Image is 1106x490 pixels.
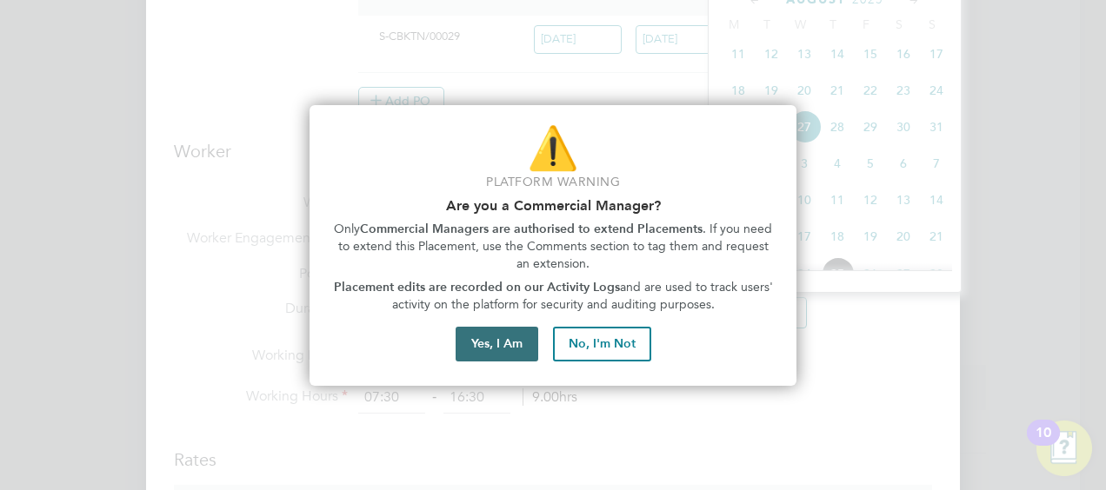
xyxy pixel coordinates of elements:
[392,280,776,312] span: and are used to track users' activity on the platform for security and auditing purposes.
[456,327,538,361] button: Yes, I Am
[330,119,776,177] p: ⚠️
[330,174,776,191] p: Platform Warning
[334,280,620,295] strong: Placement edits are recorded on our Activity Logs
[334,222,360,236] span: Only
[338,222,776,270] span: . If you need to extend this Placement, use the Comments section to tag them and request an exten...
[310,105,796,387] div: Are you part of the Commercial Team?
[360,222,703,236] strong: Commercial Managers are authorised to extend Placements
[553,327,651,361] button: No, I'm Not
[330,197,776,214] h2: Are you a Commercial Manager?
